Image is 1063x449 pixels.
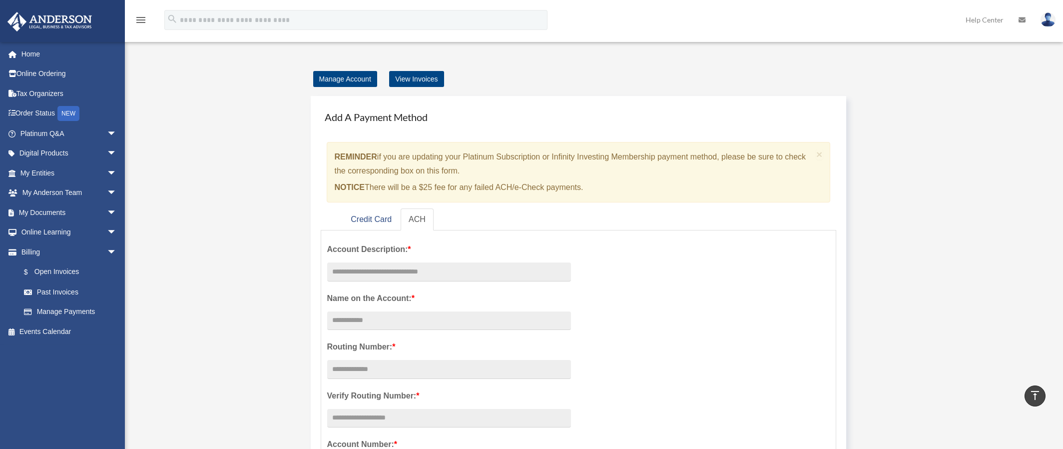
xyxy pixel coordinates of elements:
[7,163,132,183] a: My Entitiesarrow_drop_down
[327,142,831,202] div: if you are updating your Platinum Subscription or Infinity Investing Membership payment method, p...
[7,64,132,84] a: Online Ordering
[29,266,34,278] span: $
[7,103,132,124] a: Order StatusNEW
[327,242,571,256] label: Account Description:
[816,148,823,160] span: ×
[343,208,400,231] a: Credit Card
[7,143,132,163] a: Digital Productsarrow_drop_down
[389,71,444,87] a: View Invoices
[107,143,127,164] span: arrow_drop_down
[335,183,365,191] strong: NOTICE
[327,389,571,403] label: Verify Routing Number:
[107,183,127,203] span: arrow_drop_down
[7,222,132,242] a: Online Learningarrow_drop_down
[7,183,132,203] a: My Anderson Teamarrow_drop_down
[107,163,127,183] span: arrow_drop_down
[1029,389,1041,401] i: vertical_align_top
[327,340,571,354] label: Routing Number:
[7,321,132,341] a: Events Calendar
[107,202,127,223] span: arrow_drop_down
[1041,12,1056,27] img: User Pic
[1025,385,1046,406] a: vertical_align_top
[321,106,837,128] h4: Add A Payment Method
[7,202,132,222] a: My Documentsarrow_drop_down
[7,242,132,262] a: Billingarrow_drop_down
[7,83,132,103] a: Tax Organizers
[14,302,127,322] a: Manage Payments
[313,71,377,87] a: Manage Account
[107,123,127,144] span: arrow_drop_down
[107,222,127,243] span: arrow_drop_down
[167,13,178,24] i: search
[4,12,95,31] img: Anderson Advisors Platinum Portal
[335,180,813,194] p: There will be a $25 fee for any failed ACH/e-Check payments.
[401,208,434,231] a: ACH
[14,282,132,302] a: Past Invoices
[7,123,132,143] a: Platinum Q&Aarrow_drop_down
[327,291,571,305] label: Name on the Account:
[135,17,147,26] a: menu
[7,44,132,64] a: Home
[14,262,132,282] a: $Open Invoices
[135,14,147,26] i: menu
[107,242,127,262] span: arrow_drop_down
[335,152,377,161] strong: REMINDER
[816,149,823,159] button: Close
[57,106,79,121] div: NEW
